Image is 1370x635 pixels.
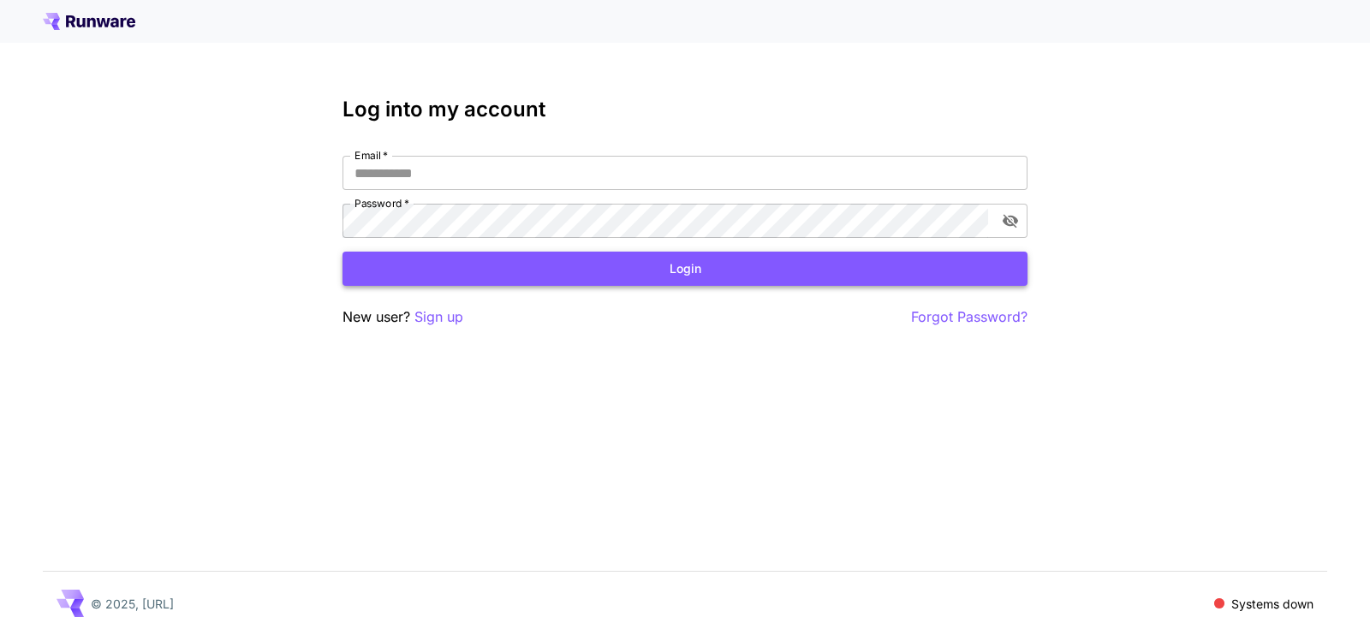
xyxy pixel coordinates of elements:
label: Password [354,196,409,211]
p: Systems down [1231,595,1313,613]
button: Sign up [414,306,463,328]
p: © 2025, [URL] [91,595,174,613]
button: Login [342,252,1027,287]
h3: Log into my account [342,98,1027,122]
button: toggle password visibility [995,205,1026,236]
button: Forgot Password? [911,306,1027,328]
p: New user? [342,306,463,328]
label: Email [354,148,388,163]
